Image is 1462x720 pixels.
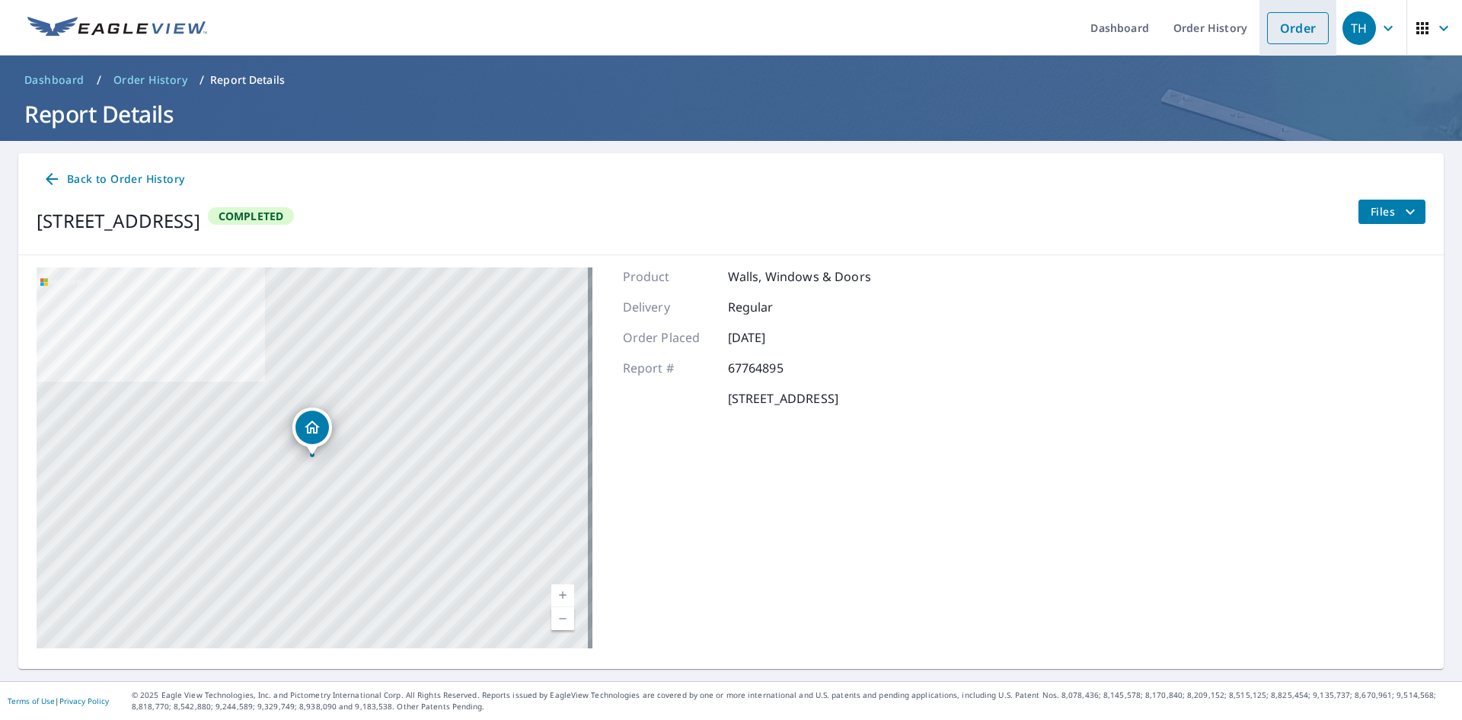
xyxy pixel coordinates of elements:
[37,207,200,235] div: [STREET_ADDRESS]
[200,71,204,89] li: /
[728,389,838,408] p: [STREET_ADDRESS]
[97,71,101,89] li: /
[59,696,109,706] a: Privacy Policy
[27,17,207,40] img: EV Logo
[728,298,819,316] p: Regular
[728,328,819,347] p: [DATE]
[551,607,574,630] a: Current Level 17, Zoom Out
[8,696,55,706] a: Terms of Use
[1267,12,1329,44] a: Order
[18,68,91,92] a: Dashboard
[623,328,714,347] p: Order Placed
[8,696,109,706] p: |
[623,298,714,316] p: Delivery
[210,72,285,88] p: Report Details
[623,359,714,377] p: Report #
[728,359,819,377] p: 67764895
[1358,200,1425,224] button: filesDropdownBtn-67764895
[113,72,187,88] span: Order History
[18,98,1444,130] h1: Report Details
[24,72,85,88] span: Dashboard
[107,68,193,92] a: Order History
[551,584,574,607] a: Current Level 17, Zoom In
[1342,11,1376,45] div: TH
[37,165,190,194] a: Back to Order History
[292,408,332,455] div: Dropped pin, building 1, Residential property, 1923 Division St Baltimore, MD 21217
[132,690,1454,712] p: © 2025 Eagle View Technologies, Inc. and Pictometry International Corp. All Rights Reserved. Repo...
[728,267,871,286] p: Walls, Windows & Doors
[43,170,184,189] span: Back to Order History
[1371,203,1419,221] span: Files
[18,68,1444,92] nav: breadcrumb
[623,267,714,286] p: Product
[209,209,293,223] span: Completed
